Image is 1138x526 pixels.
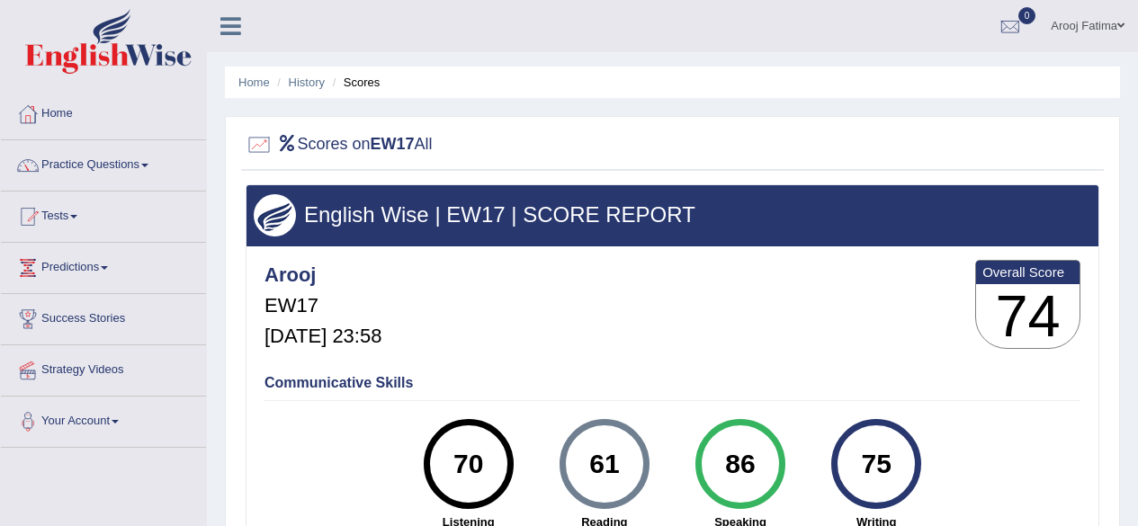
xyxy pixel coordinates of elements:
[1,294,206,339] a: Success Stories
[264,295,381,316] h5: EW17
[844,426,910,502] div: 75
[1,243,206,288] a: Predictions
[328,74,381,91] li: Scores
[289,76,325,89] a: History
[246,131,433,158] h2: Scores on All
[976,284,1080,349] h3: 74
[264,325,381,347] h5: [DATE] 23:58
[435,426,501,502] div: 70
[254,194,296,236] img: wings.png
[1,89,206,134] a: Home
[371,135,415,153] b: EW17
[1018,7,1036,24] span: 0
[571,426,637,502] div: 61
[1,192,206,236] a: Tests
[238,76,270,89] a: Home
[1,397,206,441] a: Your Account
[707,426,773,502] div: 86
[1,345,206,390] a: Strategy Videos
[982,264,1073,280] b: Overall Score
[264,375,1080,391] h4: Communicative Skills
[1,140,206,185] a: Practice Questions
[254,203,1091,227] h3: English Wise | EW17 | SCORE REPORT
[264,264,381,286] h4: Arooj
